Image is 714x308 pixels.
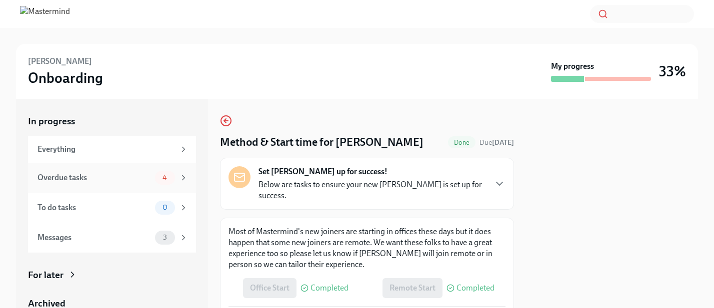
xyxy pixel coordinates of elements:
[37,202,151,213] div: To do tasks
[28,136,196,163] a: Everything
[479,138,514,147] span: Due
[28,269,196,282] a: For later
[220,135,423,150] h4: Method & Start time for [PERSON_NAME]
[156,204,173,211] span: 0
[37,144,175,155] div: Everything
[228,226,505,270] p: Most of Mastermind's new joiners are starting in offices these days but it does happen that some ...
[310,284,348,292] span: Completed
[20,6,70,22] img: Mastermind
[659,62,686,80] h3: 33%
[479,138,514,147] span: August 1st, 2025 09:00
[456,284,494,292] span: Completed
[28,115,196,128] a: In progress
[28,56,92,67] h6: [PERSON_NAME]
[28,223,196,253] a: Messages3
[28,193,196,223] a: To do tasks0
[156,174,173,181] span: 4
[258,166,387,177] strong: Set [PERSON_NAME] up for success!
[37,232,151,243] div: Messages
[28,269,63,282] div: For later
[28,163,196,193] a: Overdue tasks4
[258,179,485,201] p: Below are tasks to ensure your new [PERSON_NAME] is set up for success.
[448,139,475,146] span: Done
[157,234,173,241] span: 3
[28,69,103,87] h3: Onboarding
[492,138,514,147] strong: [DATE]
[37,172,151,183] div: Overdue tasks
[551,61,594,72] strong: My progress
